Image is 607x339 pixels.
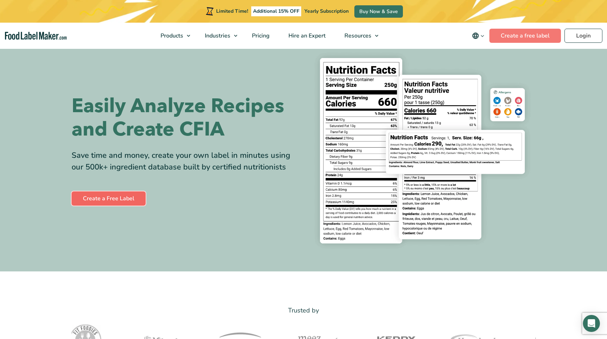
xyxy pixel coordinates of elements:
[72,191,146,206] a: Create a Free Label
[342,32,372,40] span: Resources
[203,32,231,40] span: Industries
[489,29,561,43] a: Create a free label
[286,32,326,40] span: Hire an Expert
[304,8,349,15] span: Yearly Subscription
[243,23,277,49] a: Pricing
[354,5,403,18] a: Buy Now & Save
[335,23,382,49] a: Resources
[151,23,194,49] a: Products
[250,32,270,40] span: Pricing
[251,6,301,16] span: Additional 15% OFF
[216,8,248,15] span: Limited Time!
[158,32,184,40] span: Products
[583,315,600,332] div: Open Intercom Messenger
[196,23,241,49] a: Industries
[72,150,298,173] div: Save time and money, create your own label in minutes using our 500k+ ingredient database built b...
[72,305,536,316] p: Trusted by
[72,94,298,141] h1: Easily Analyze Recipes and Create CFIA
[279,23,333,49] a: Hire an Expert
[564,29,602,43] a: Login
